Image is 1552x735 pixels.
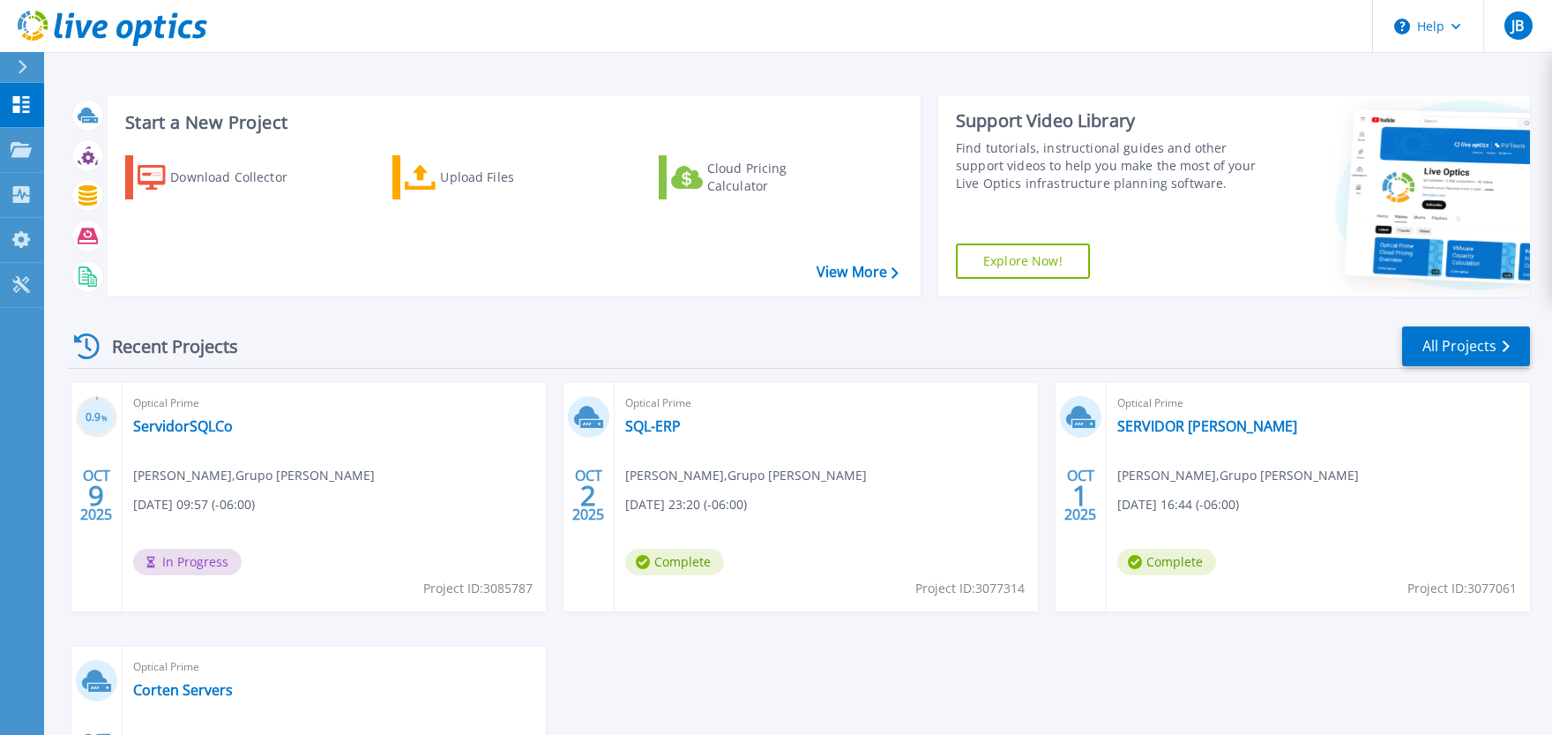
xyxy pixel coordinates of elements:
[1117,466,1359,485] span: [PERSON_NAME] , Grupo [PERSON_NAME]
[1072,488,1088,503] span: 1
[79,463,113,528] div: OCT 2025
[625,466,867,485] span: [PERSON_NAME] , Grupo [PERSON_NAME]
[580,488,596,503] span: 2
[76,408,117,428] h3: 0.9
[625,495,747,514] span: [DATE] 23:20 (-06:00)
[101,413,108,423] span: %
[956,109,1256,132] div: Support Video Library
[571,463,605,528] div: OCT 2025
[1407,579,1517,598] span: Project ID: 3077061
[1117,417,1297,435] a: SERVIDOR [PERSON_NAME]
[423,579,533,598] span: Project ID: 3085787
[133,466,375,485] span: [PERSON_NAME] , Grupo [PERSON_NAME]
[1402,326,1530,366] a: All Projects
[659,155,855,199] a: Cloud Pricing Calculator
[88,488,104,503] span: 9
[956,139,1256,192] div: Find tutorials, instructional guides and other support videos to help you make the most of your L...
[392,155,589,199] a: Upload Files
[1117,549,1216,575] span: Complete
[133,495,255,514] span: [DATE] 09:57 (-06:00)
[1511,19,1524,33] span: JB
[915,579,1025,598] span: Project ID: 3077314
[625,394,1027,413] span: Optical Prime
[133,681,233,699] a: Corten Servers
[125,113,898,132] h3: Start a New Project
[133,417,233,435] a: ServidorSQLCo
[440,160,581,195] div: Upload Files
[133,657,535,677] span: Optical Prime
[68,325,262,368] div: Recent Projects
[707,160,848,195] div: Cloud Pricing Calculator
[956,244,1090,279] a: Explore Now!
[1117,495,1239,514] span: [DATE] 16:44 (-06:00)
[1063,463,1097,528] div: OCT 2025
[170,160,311,195] div: Download Collector
[133,394,535,413] span: Optical Prime
[817,264,899,281] a: View More
[625,549,724,575] span: Complete
[1117,394,1519,413] span: Optical Prime
[125,155,322,199] a: Download Collector
[133,549,242,575] span: In Progress
[625,417,681,435] a: SQL-ERP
